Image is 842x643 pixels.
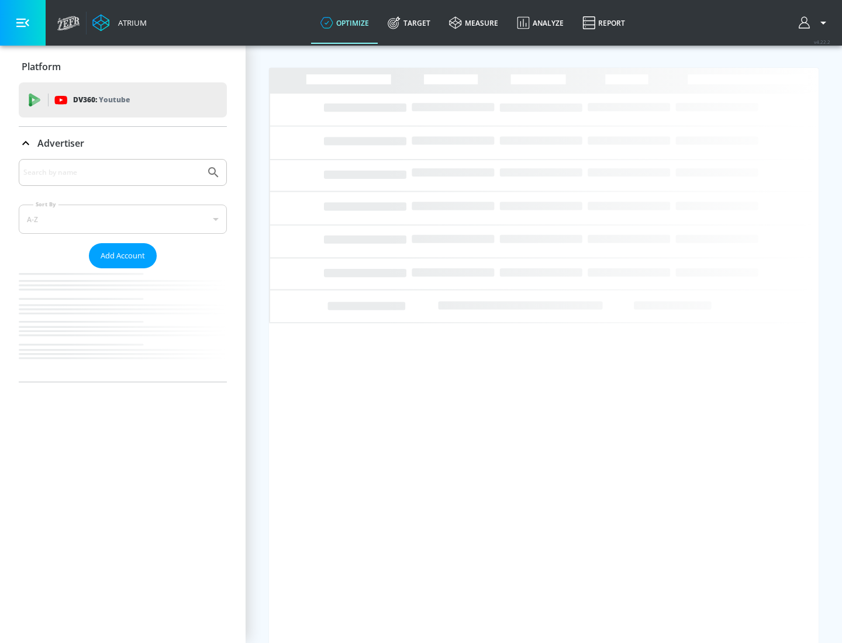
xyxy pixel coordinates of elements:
[99,94,130,106] p: Youtube
[19,268,227,382] nav: list of Advertiser
[508,2,573,44] a: Analyze
[19,159,227,382] div: Advertiser
[33,200,58,208] label: Sort By
[311,2,378,44] a: optimize
[73,94,130,106] p: DV360:
[19,50,227,83] div: Platform
[440,2,508,44] a: measure
[89,243,157,268] button: Add Account
[92,14,147,32] a: Atrium
[19,205,227,234] div: A-Z
[573,2,634,44] a: Report
[814,39,830,45] span: v 4.22.2
[113,18,147,28] div: Atrium
[37,137,84,150] p: Advertiser
[19,82,227,117] div: DV360: Youtube
[22,60,61,73] p: Platform
[23,165,201,180] input: Search by name
[19,127,227,160] div: Advertiser
[378,2,440,44] a: Target
[101,249,145,262] span: Add Account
